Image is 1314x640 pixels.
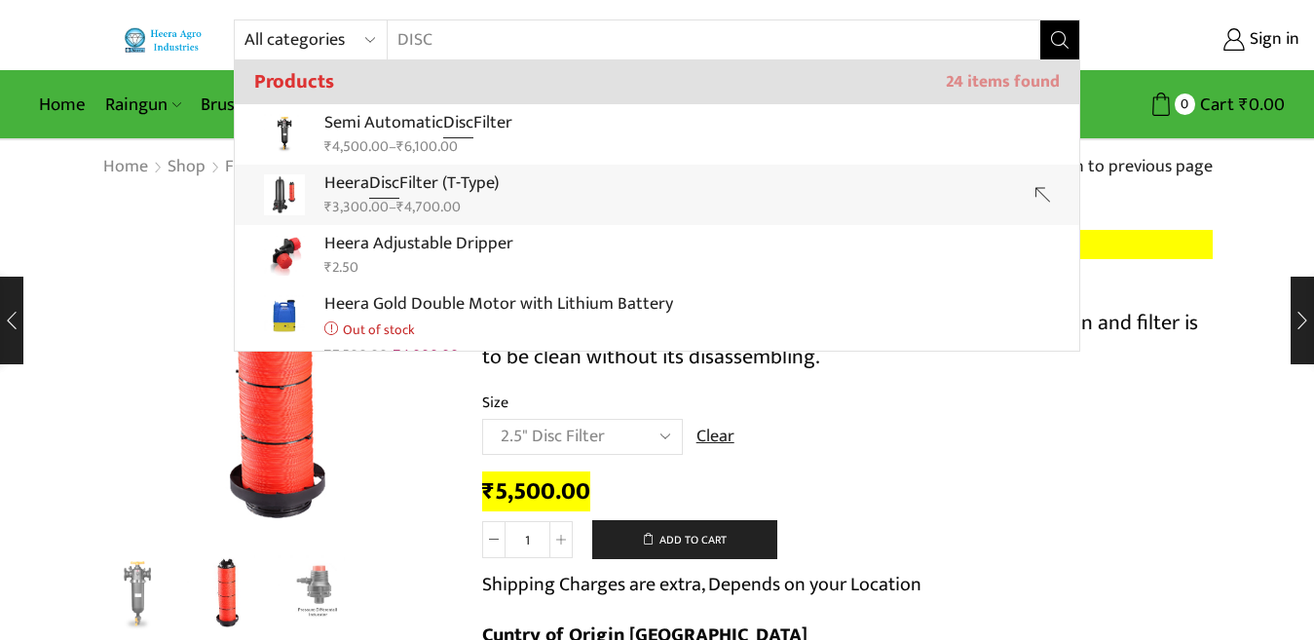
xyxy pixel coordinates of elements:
[1032,155,1213,180] a: Return to previous page
[482,471,590,511] bdi: 5,500.00
[324,255,332,280] span: ₹
[482,471,495,511] span: ₹
[946,72,1060,93] span: 24 items found
[696,425,734,450] a: Clear options
[235,60,1079,104] h3: Products
[191,82,322,128] a: Brush Cutter
[369,169,399,199] strong: Disc
[396,134,404,159] span: ₹
[324,343,388,367] bdi: 7,500.00
[1100,87,1285,123] a: 0 Cart ₹0.00
[1195,92,1234,118] span: Cart
[394,343,459,367] bdi: 4,000.00
[102,155,265,180] nav: Breadcrumb
[324,230,513,258] p: Heera Adjustable Dripper
[324,109,512,137] p: Semi Automatic Filter
[235,285,1079,371] a: Heera Gold Double Motor with Lithium BatteryOut of stock
[97,555,178,636] img: Semi Automatic Disc Filter
[278,555,358,633] li: 3 / 3
[224,155,265,180] a: Filter
[324,195,332,219] span: ₹
[506,521,549,558] input: Product quantity
[592,520,777,559] button: Add to cart
[324,290,673,319] p: Heera Gold Double Motor with Lithium Battery
[324,255,358,280] bdi: 2.50
[97,555,178,633] li: 1 / 3
[324,134,389,159] bdi: 4,500.00
[1109,22,1299,57] a: Sign in
[396,195,461,219] bdi: 4,700.00
[187,552,268,633] a: Disc-Filter
[1239,90,1285,120] bdi: 0.00
[235,165,1079,225] a: HeeraDiscFilter (T-Type)₹3,300.00–₹4,700.00
[1040,20,1079,59] button: Search button
[187,555,268,633] li: 2 / 3
[278,555,358,636] a: Preesure-inducater
[1175,94,1195,114] span: 0
[235,104,1079,165] a: Semi AutomaticDiscFilter₹4,500.00–₹6,100.00
[235,225,1079,285] a: Heera Adjustable Dripper₹2.50
[29,82,95,128] a: Home
[102,195,453,546] div: 2 / 3
[324,318,673,341] p: Out of stock
[482,569,921,600] p: Shipping Charges are extra, Depends on your Location
[324,169,499,198] p: Heera Filter (T-Type)
[443,108,473,138] strong: Disc
[324,195,389,219] bdi: 3,300.00
[167,155,206,180] a: Shop
[396,195,404,219] span: ₹
[396,134,458,159] bdi: 6,100.00
[482,392,508,414] label: Size
[1239,90,1249,120] span: ₹
[324,134,332,159] span: ₹
[1245,27,1299,53] span: Sign in
[324,136,512,158] div: –
[324,343,332,367] span: ₹
[95,82,191,128] a: Raingun
[102,155,149,180] a: Home
[394,343,401,367] span: ₹
[388,20,1016,59] input: Search for...
[324,197,499,218] div: –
